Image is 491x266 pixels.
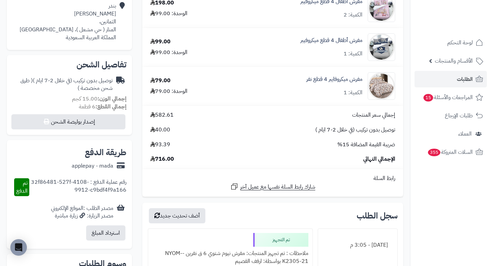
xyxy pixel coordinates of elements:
span: 582.61 [150,111,174,119]
img: logo-2.png [444,19,484,34]
div: تم التجهيز [253,233,308,247]
div: رابط السلة [145,174,400,182]
small: 6 قطعة [79,103,126,111]
div: [DATE] - 3:05 م [322,238,393,252]
strong: إجمالي الوزن: [98,95,126,103]
span: ( طرق شحن مخصصة ) [20,76,113,93]
span: توصيل بدون تركيب (في خلال 2-7 ايام ) [315,126,395,134]
div: بندر [PERSON_NAME] الثمانين، المنار ( حي مشعل )، [GEOGRAPHIC_DATA] المملكة العربية السعودية [20,2,116,41]
span: الإجمالي النهائي [363,155,395,163]
div: الكمية: 2 [344,11,362,19]
span: المراجعات والأسئلة [423,93,473,102]
div: الكمية: 1 [344,50,362,58]
h3: سجل الطلب [357,212,398,220]
div: Open Intercom Messenger [10,239,27,256]
a: شارك رابط السلة نفسها مع عميل آخر [230,182,315,191]
div: الوحدة: 99.00 [150,49,187,56]
div: الوحدة: 99.00 [150,10,187,18]
a: السلات المتروكة355 [415,144,487,160]
span: السلات المتروكة [427,147,473,157]
div: الكمية: 1 [344,89,362,97]
span: 93.39 [150,141,170,149]
button: أضف تحديث جديد [149,208,205,223]
a: الطلبات [415,71,487,87]
strong: إجمالي القطع: [95,103,126,111]
div: مصدر الزيارة: زيارة مباشرة [51,212,113,220]
button: إصدار بوليصة الشحن [11,114,125,129]
h2: طريقة الدفع [85,148,126,157]
span: الطلبات [457,74,473,84]
a: العملاء [415,126,487,142]
a: مفرش ميكروفايبر 4 قطع نفر [306,75,362,83]
div: 79.00 [150,77,171,85]
span: 355 [428,149,440,156]
a: طلبات الإرجاع [415,107,487,124]
span: شارك رابط السلة نفسها مع عميل آخر [240,183,315,191]
div: مصدر الطلب :الموقع الإلكتروني [51,204,113,220]
a: المراجعات والأسئلة15 [415,89,487,106]
div: توصيل بدون تركيب (في خلال 2-7 ايام ) [12,77,113,93]
span: إجمالي سعر المنتجات [352,111,395,119]
span: 15 [423,94,433,102]
span: العملاء [458,129,472,139]
span: لوحة التحكم [447,38,473,47]
div: applepay - mada [72,162,113,170]
span: تم الدفع [16,179,28,195]
a: مفرش أطفال 4 قطع ميكروفيبر [300,36,362,44]
div: رقم عملية الدفع : 32f86481-527f-4108-9912-c9bdf4f9a166 [29,178,127,196]
span: الأقسام والمنتجات [435,56,473,66]
span: طلبات الإرجاع [445,111,473,120]
div: الوحدة: 79.00 [150,87,187,95]
img: 1752752878-1-90x90.jpg [368,72,395,100]
div: 99.00 [150,38,171,46]
img: 1736335400-110203010077-90x90.jpg [368,33,395,61]
span: 716.00 [150,155,174,163]
h2: تفاصيل الشحن [12,61,126,69]
a: لوحة التحكم [415,34,487,51]
span: ضريبة القيمة المضافة 15% [337,141,395,149]
span: 40.00 [150,126,170,134]
button: استرداد المبلغ [86,225,125,241]
small: 15.00 كجم [72,95,126,103]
